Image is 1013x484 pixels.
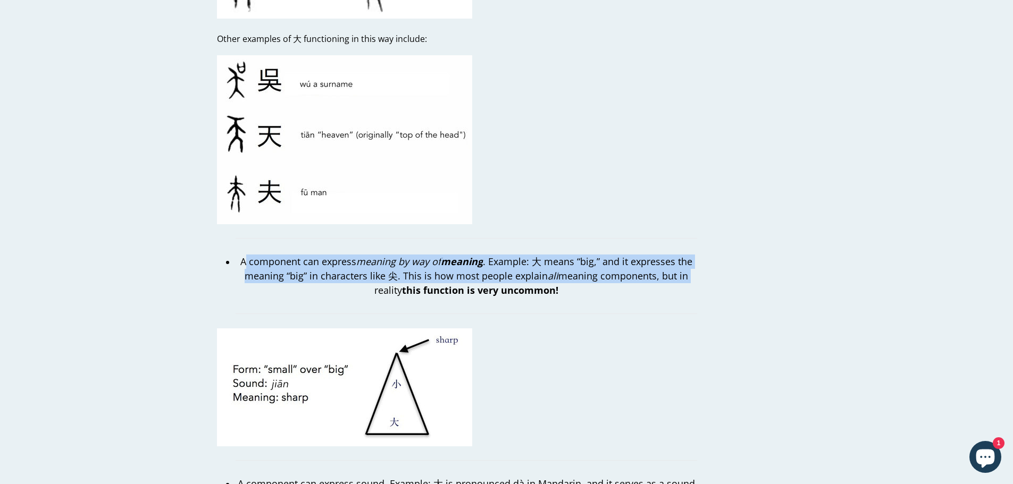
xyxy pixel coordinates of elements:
[548,269,558,282] em: all
[356,255,483,268] em: meaning by way of
[402,284,558,296] strong: this function is very uncommon!
[217,32,697,45] p: Other examples of 大 functioning in this way include:
[441,255,483,268] strong: meaning
[966,441,1004,475] inbox-online-store-chat: Shopify online store chat
[236,254,697,298] p: A component can express . Example: 大 means “big,” and it expresses the meaning “big” in character...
